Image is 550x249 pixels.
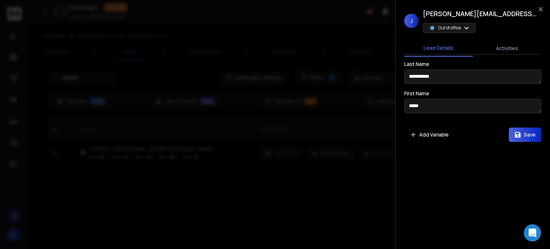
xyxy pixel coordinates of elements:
[509,128,541,142] button: Save
[473,40,542,56] button: Activities
[404,91,429,96] label: First Name
[404,14,419,28] span: J
[404,40,473,57] button: Lead Details
[404,128,454,142] button: Add Variable
[438,25,461,31] p: Out of office
[404,62,429,67] label: Last Name
[524,224,541,241] div: Open Intercom Messenger
[423,9,537,19] h1: [PERSON_NAME][EMAIL_ADDRESS][DOMAIN_NAME]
